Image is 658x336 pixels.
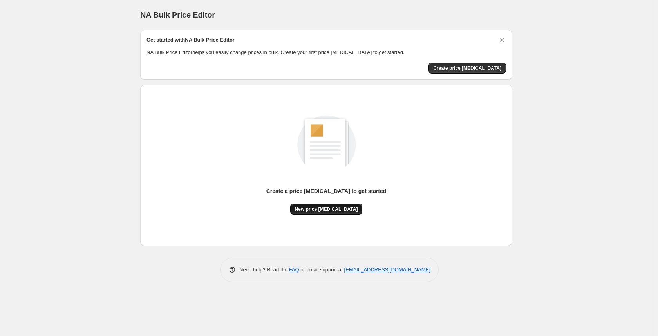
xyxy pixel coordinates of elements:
span: Create price [MEDICAL_DATA] [433,65,501,71]
button: Create price change job [428,63,506,74]
a: FAQ [289,267,299,273]
button: Dismiss card [498,36,506,44]
span: or email support at [299,267,344,273]
span: NA Bulk Price Editor [140,11,215,19]
p: Create a price [MEDICAL_DATA] to get started [266,187,387,195]
span: New price [MEDICAL_DATA] [295,206,358,212]
h2: Get started with NA Bulk Price Editor [146,36,235,44]
span: Need help? Read the [239,267,289,273]
a: [EMAIL_ADDRESS][DOMAIN_NAME] [344,267,430,273]
p: NA Bulk Price Editor helps you easily change prices in bulk. Create your first price [MEDICAL_DAT... [146,49,506,56]
button: New price [MEDICAL_DATA] [290,204,363,215]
